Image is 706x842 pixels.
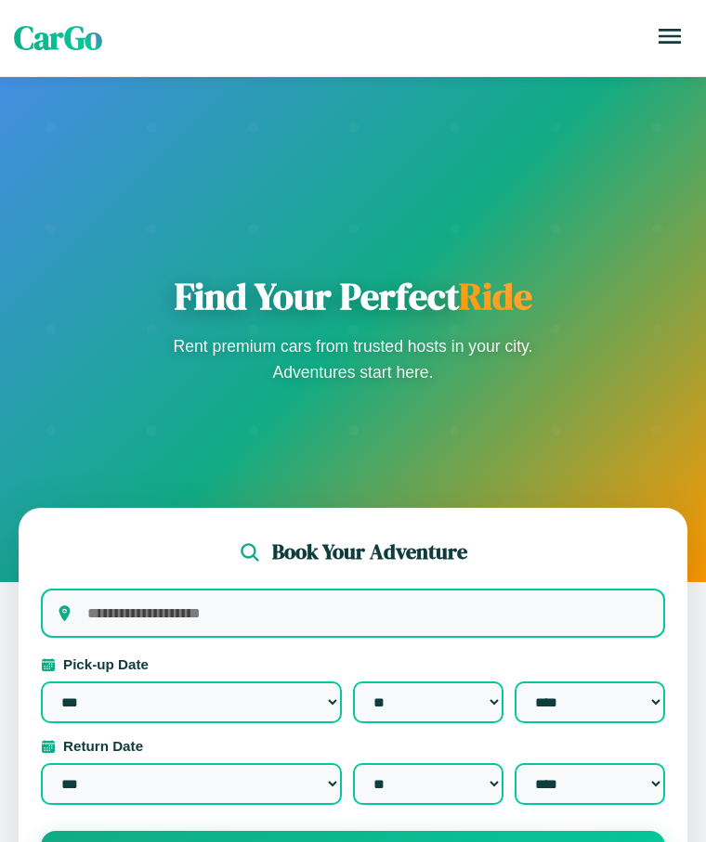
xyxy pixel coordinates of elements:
p: Rent premium cars from trusted hosts in your city. Adventures start here. [167,333,539,385]
label: Return Date [41,738,665,754]
span: Ride [459,271,532,321]
label: Pick-up Date [41,656,665,672]
span: CarGo [14,16,102,60]
h1: Find Your Perfect [167,274,539,318]
h2: Book Your Adventure [272,538,467,566]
